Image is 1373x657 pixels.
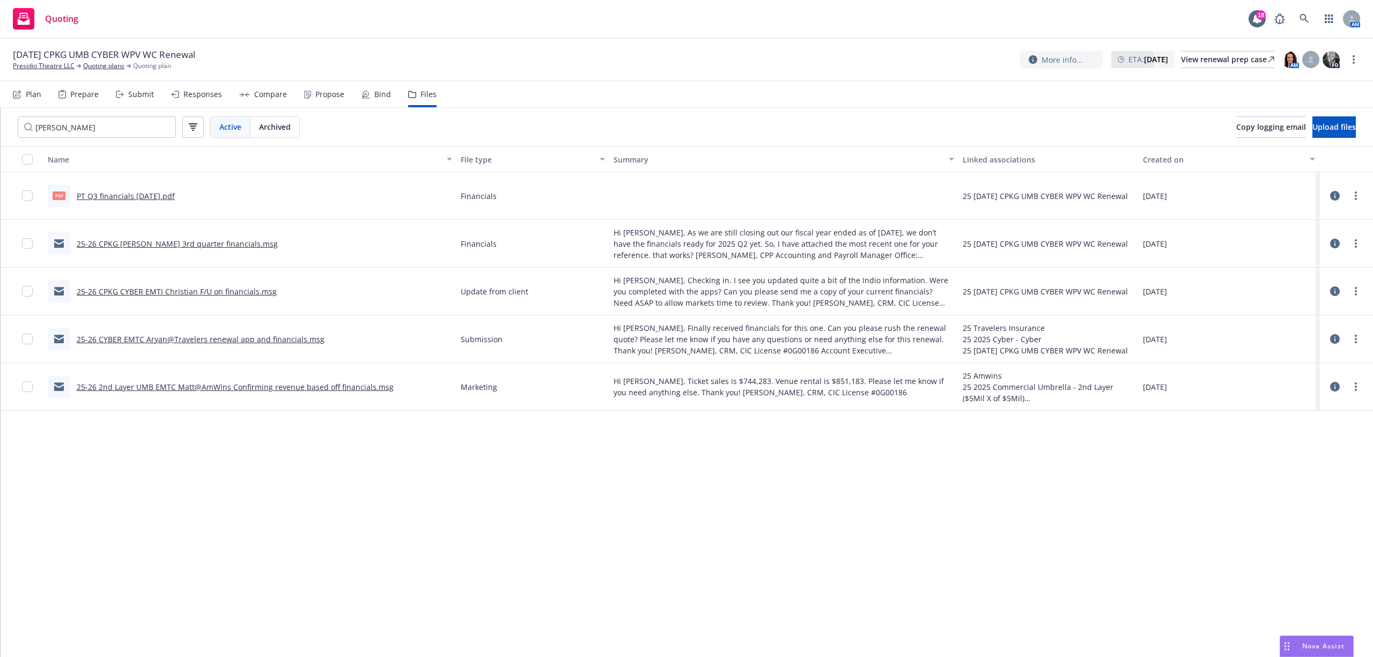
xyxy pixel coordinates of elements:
button: More info... [1020,51,1103,69]
a: more [1349,380,1362,393]
a: Quoting [9,4,83,34]
input: Toggle Row Selected [22,190,33,201]
div: 25 Amwins [963,370,1135,381]
div: Created on [1143,154,1303,165]
span: Financials [461,190,497,202]
div: Compare [254,90,287,99]
span: [DATE] [1143,381,1167,393]
div: File type [461,154,593,165]
a: Switch app [1318,8,1340,29]
div: Responses [183,90,222,99]
a: more [1349,237,1362,250]
span: Hi [PERSON_NAME], Ticket sales is $744,283. Venue rental is $851,183. Please let me know if you n... [614,375,954,398]
div: 25 [DATE] CPKG UMB CYBER WPV WC Renewal [963,190,1128,202]
button: Name [43,146,456,172]
span: ETA : [1128,54,1168,65]
button: Linked associations [958,146,1139,172]
button: Copy logging email [1236,116,1306,138]
input: Toggle Row Selected [22,334,33,344]
span: Hi [PERSON_NAME], As we are still closing out our fiscal year ended as of [DATE], we don’t have t... [614,227,954,261]
a: Quoting plans [83,61,124,71]
button: Upload files [1312,116,1356,138]
button: Summary [609,146,958,172]
span: [DATE] CPKG UMB CYBER WPV WC Renewal [13,48,195,61]
button: Nova Assist [1280,636,1354,657]
span: More info... [1042,54,1083,65]
span: Quoting plan [133,61,171,71]
span: Archived [259,121,291,132]
span: Financials [461,238,497,249]
input: Toggle Row Selected [22,286,33,297]
button: File type [456,146,609,172]
span: [DATE] [1143,286,1167,297]
span: [DATE] [1143,190,1167,202]
span: Nova Assist [1302,641,1345,651]
button: Created on [1139,146,1319,172]
div: 25 2025 Commercial Umbrella - 2nd Layer ($5Mil X of $5Mil) [963,381,1135,404]
div: Linked associations [963,154,1135,165]
span: Copy logging email [1236,122,1306,132]
img: photo [1282,51,1299,68]
div: Files [420,90,437,99]
span: Submission [461,334,503,345]
input: Search by keyword... [18,116,176,138]
div: 25 2025 Cyber - Cyber [963,334,1128,345]
a: Presidio Theatre LLC [13,61,75,71]
a: more [1349,189,1362,202]
div: Name [48,154,440,165]
span: Hi [PERSON_NAME], Finally received financials for this one. Can you please rush the renewal quote... [614,322,954,356]
span: Marketing [461,381,497,393]
a: 25-26 CYBER EMTC Aryan@Travelers renewal app and financials.msg [77,334,324,344]
div: 25 [DATE] CPKG UMB CYBER WPV WC Renewal [963,345,1128,356]
span: [DATE] [1143,238,1167,249]
strong: [DATE] [1144,54,1168,64]
a: 25-26 2nd Layer UMB EMTC Matt@AmWins Confirming revenue based off financials.msg [77,382,394,392]
a: more [1347,53,1360,66]
span: Upload files [1312,122,1356,132]
div: Summary [614,154,942,165]
div: Prepare [70,90,99,99]
div: Bind [374,90,391,99]
div: Drag to move [1280,636,1294,656]
div: 18 [1256,10,1266,20]
span: [DATE] [1143,334,1167,345]
div: 25 [DATE] CPKG UMB CYBER WPV WC Renewal [963,286,1128,297]
a: Search [1294,8,1315,29]
img: photo [1323,51,1340,68]
a: View renewal prep case [1181,51,1274,68]
div: 25 [DATE] CPKG UMB CYBER WPV WC Renewal [963,238,1128,249]
span: Update from client [461,286,528,297]
span: Hi [PERSON_NAME], Checking in. I see you updated quite a bit of the Indio information. Were you c... [614,275,954,308]
a: PT Q3 financials [DATE].pdf [77,191,175,201]
input: Toggle Row Selected [22,381,33,392]
input: Toggle Row Selected [22,238,33,249]
a: Report a Bug [1269,8,1290,29]
div: Submit [128,90,154,99]
a: 25-26 CPKG [PERSON_NAME] 3rd quarter financials.msg [77,239,278,249]
a: 25-26 CPKG CYBER EMTI Christian F/U on financials.msg [77,286,277,297]
input: Select all [22,154,33,165]
a: more [1349,333,1362,345]
div: 25 Travelers Insurance [963,322,1128,334]
span: Quoting [45,14,78,23]
div: Plan [26,90,41,99]
span: Active [219,121,241,132]
a: more [1349,285,1362,298]
span: pdf [53,191,65,200]
div: Propose [315,90,344,99]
